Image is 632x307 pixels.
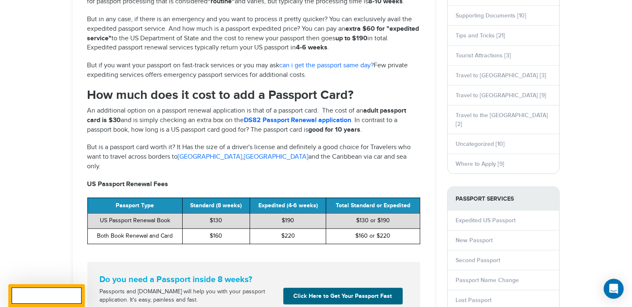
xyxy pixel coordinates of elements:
a: [GEOGRAPHIC_DATA] [178,153,243,161]
span: Unlock 10% Off! [17,291,76,300]
a: New Passport [456,237,493,244]
strong: 4-6 weeks [296,44,328,52]
p: But if you want your passport on fast-track services or you may ask Few private expediting servic... [87,61,420,80]
th: Expedited (4-6 weeks) [250,198,326,213]
p: But in any case, if there is an emergency and you want to process it pretty quicker? You can excl... [87,15,420,53]
a: Tips and Tricks [21] [456,32,506,39]
strong: up to $190 [336,34,368,42]
a: can i get the passport same day? [280,61,374,69]
div: Passports and [DOMAIN_NAME] will help you with your passport application. It's easy, painless and... [97,288,280,305]
strong: How much does it cost to add a Passport Card? [87,88,354,103]
td: $160 or $220 [326,228,420,244]
div: Unlock 10% Off! [8,284,85,307]
td: $130 or $190 [326,213,420,228]
a: Passport Name Change [456,277,519,284]
a: Where to Apply [9] [456,160,505,167]
a: Expedited US Passport [456,217,516,224]
a: Lost Passport [456,297,492,304]
td: US Passport Renewal Book [87,213,182,228]
td: $130 [182,213,250,228]
th: Passport Type [87,198,182,213]
a: Uncategorized [10] [456,140,505,147]
strong: PASSPORT SERVICES [448,187,559,211]
a: Travel to [GEOGRAPHIC_DATA] [3] [456,72,547,79]
a: Travel to the [GEOGRAPHIC_DATA] [2] [456,112,548,128]
a: Click Here to Get Your Passport Fast [283,288,403,305]
a: Travel to [GEOGRAPHIC_DATA] [9] [456,92,547,99]
a: Supporting Documents [10] [456,12,527,19]
strong: good for 10 years [309,126,361,134]
p: But is a passport card worth it? It Has the size of a driver's license and definitely a good choi... [87,143,420,172]
strong: adult passport card is $30 [87,107,406,124]
div: Open Intercom Messenger [604,279,624,299]
a: [GEOGRAPHIC_DATA] [244,153,309,161]
td: $160 [182,228,250,244]
td: $220 [250,228,326,244]
a: DS82 Passport Renewal application [244,116,352,124]
p: An additional option on a passport renewal application is that of a passport card. The cost of an... [87,106,420,135]
strong: Do you need a Passport inside 8 weeks? [100,275,408,285]
td: $190 [250,213,326,228]
a: Second Passport [456,257,501,264]
strong: US Passport Renewal Fees [87,180,169,188]
th: Standard (8 weeks) [182,198,250,213]
strong: extra $60 for "expedited service" [87,25,419,42]
td: Both Book Renewal and Card [87,228,182,244]
th: Total Standard or Expedited [326,198,420,213]
a: Tourist Attractions [3] [456,52,511,59]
